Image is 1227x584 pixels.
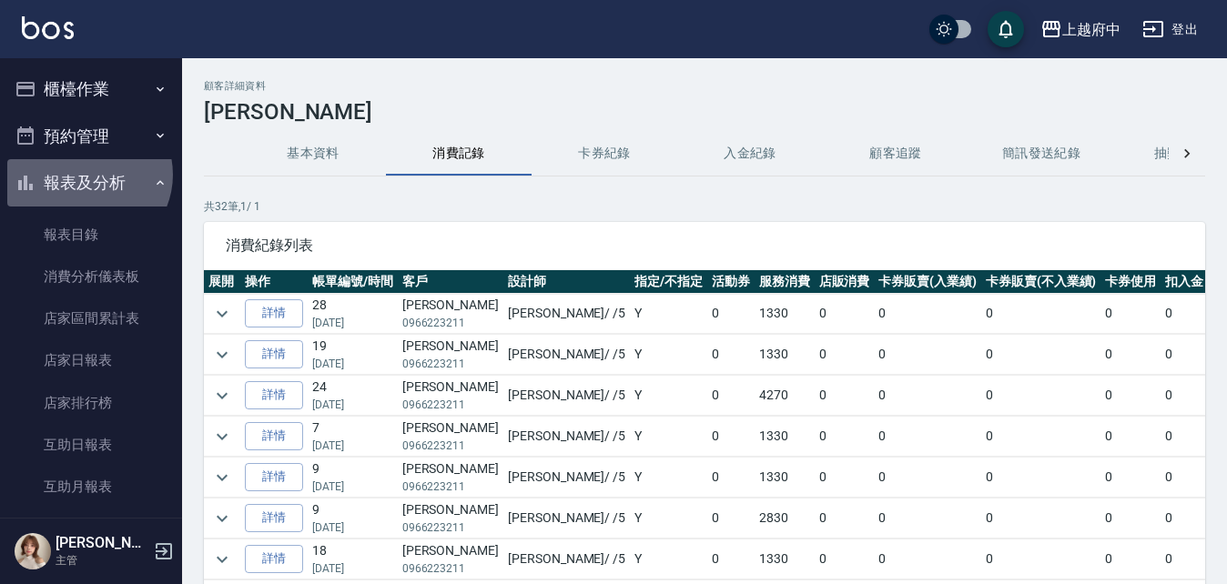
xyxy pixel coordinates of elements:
[208,505,236,532] button: expand row
[398,417,503,457] td: [PERSON_NAME]
[7,214,175,256] a: 報表目錄
[981,498,1101,539] td: 0
[56,552,148,569] p: 主管
[874,335,981,375] td: 0
[398,294,503,334] td: [PERSON_NAME]
[1161,417,1208,457] td: 0
[1161,458,1208,498] td: 0
[981,270,1101,294] th: 卡券販賣(不入業績)
[981,539,1101,579] td: 0
[312,438,393,454] p: [DATE]
[815,458,875,498] td: 0
[503,539,630,579] td: [PERSON_NAME] / /5
[503,417,630,457] td: [PERSON_NAME] / /5
[204,99,1205,125] h3: [PERSON_NAME]
[398,458,503,498] td: [PERSON_NAME]
[503,294,630,334] td: [PERSON_NAME] / /5
[204,80,1205,92] h2: 顧客詳細資料
[308,270,398,294] th: 帳單編號/時間
[1161,539,1208,579] td: 0
[815,270,875,294] th: 店販消費
[755,270,815,294] th: 服務消費
[208,341,236,368] button: expand row
[1100,417,1161,457] td: 0
[1135,13,1205,46] button: 登出
[245,381,303,409] a: 詳情
[755,417,815,457] td: 1330
[7,297,175,339] a: 店家區間累計表
[630,335,707,375] td: Y
[1100,498,1161,539] td: 0
[312,397,393,413] p: [DATE]
[968,132,1114,176] button: 簡訊發送紀錄
[402,315,499,331] p: 0966223211
[7,65,175,113] button: 櫃檯作業
[402,438,499,454] p: 0966223211
[630,539,707,579] td: Y
[1100,270,1161,294] th: 卡券使用
[707,498,755,539] td: 0
[208,382,236,409] button: expand row
[1100,458,1161,498] td: 0
[208,464,236,491] button: expand row
[874,270,981,294] th: 卡券販賣(入業績)
[981,458,1101,498] td: 0
[245,299,303,327] a: 詳情
[823,132,968,176] button: 顧客追蹤
[402,397,499,413] p: 0966223211
[1033,11,1128,48] button: 上越府中
[707,458,755,498] td: 0
[815,335,875,375] td: 0
[707,539,755,579] td: 0
[7,424,175,466] a: 互助日報表
[707,270,755,294] th: 活動券
[630,417,707,457] td: Y
[7,508,175,549] a: 互助排行榜
[402,478,499,495] p: 0966223211
[402,519,499,536] p: 0966223211
[755,498,815,539] td: 2830
[755,376,815,416] td: 4270
[981,417,1101,457] td: 0
[7,339,175,381] a: 店家日報表
[240,132,386,176] button: 基本資料
[1161,498,1208,539] td: 0
[208,300,236,327] button: expand row
[815,539,875,579] td: 0
[308,417,398,457] td: 7
[503,498,630,539] td: [PERSON_NAME] / /5
[226,237,1183,255] span: 消費紀錄列表
[874,417,981,457] td: 0
[1100,376,1161,416] td: 0
[398,376,503,416] td: [PERSON_NAME]
[755,335,815,375] td: 1330
[245,545,303,573] a: 詳情
[1062,18,1121,41] div: 上越府中
[815,417,875,457] td: 0
[308,539,398,579] td: 18
[245,340,303,368] a: 詳情
[874,294,981,334] td: 0
[874,539,981,579] td: 0
[630,498,707,539] td: Y
[312,356,393,372] p: [DATE]
[707,294,755,334] td: 0
[398,335,503,375] td: [PERSON_NAME]
[874,376,981,416] td: 0
[15,533,51,569] img: Person
[7,382,175,424] a: 店家排行榜
[22,16,74,39] img: Logo
[630,458,707,498] td: Y
[1161,376,1208,416] td: 0
[7,113,175,160] button: 預約管理
[308,498,398,539] td: 9
[240,270,308,294] th: 操作
[1161,270,1208,294] th: 扣入金
[402,356,499,372] p: 0966223211
[755,294,815,334] td: 1330
[677,132,823,176] button: 入金紀錄
[1100,294,1161,334] td: 0
[815,498,875,539] td: 0
[755,458,815,498] td: 1330
[7,256,175,297] a: 消費分析儀表板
